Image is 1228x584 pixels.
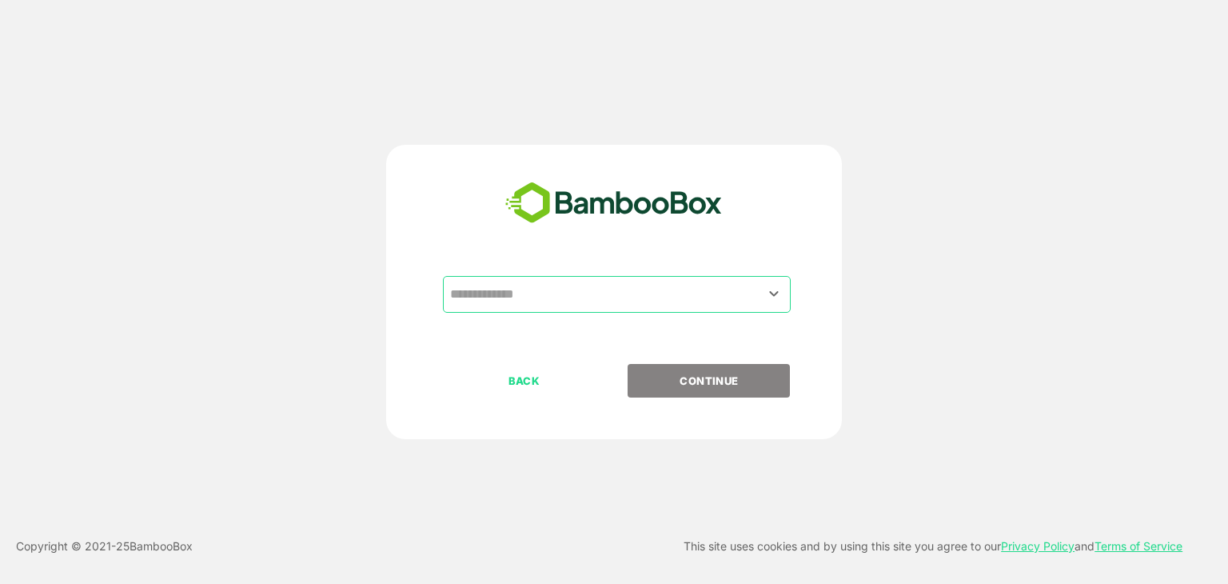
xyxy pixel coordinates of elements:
button: BACK [443,364,605,398]
p: CONTINUE [629,372,789,390]
p: Copyright © 2021- 25 BambooBox [16,537,193,556]
a: Privacy Policy [1001,539,1074,553]
a: Terms of Service [1094,539,1182,553]
button: CONTINUE [628,364,790,398]
img: bamboobox [496,177,731,230]
button: Open [764,283,785,305]
p: BACK [445,372,604,390]
p: This site uses cookies and by using this site you agree to our and [684,537,1182,556]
